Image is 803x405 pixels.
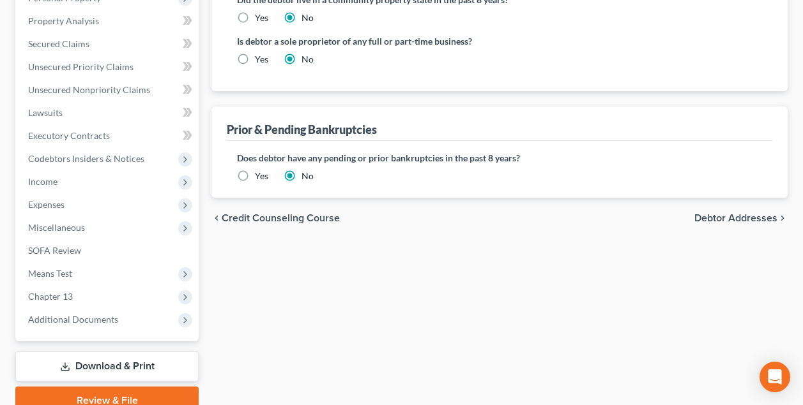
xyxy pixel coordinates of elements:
[28,153,144,164] span: Codebtors Insiders & Notices
[28,314,118,325] span: Additional Documents
[694,213,788,223] button: Debtor Addresses chevron_right
[28,84,150,95] span: Unsecured Nonpriority Claims
[302,53,314,66] label: No
[28,38,89,49] span: Secured Claims
[18,10,199,33] a: Property Analysis
[28,130,110,141] span: Executory Contracts
[18,239,199,262] a: SOFA Review
[222,213,340,223] span: Credit Counseling Course
[28,176,57,187] span: Income
[28,199,65,210] span: Expenses
[302,170,314,182] label: No
[227,122,377,137] div: Prior & Pending Bankruptcies
[760,362,790,392] div: Open Intercom Messenger
[15,351,199,381] a: Download & Print
[302,11,314,24] label: No
[28,107,63,118] span: Lawsuits
[18,33,199,55] a: Secured Claims
[18,124,199,147] a: Executory Contracts
[28,222,85,233] span: Miscellaneous
[777,213,788,223] i: chevron_right
[18,101,199,124] a: Lawsuits
[28,61,134,72] span: Unsecured Priority Claims
[255,11,268,24] label: Yes
[211,213,340,223] button: chevron_left Credit Counseling Course
[28,291,73,302] span: Chapter 13
[28,268,72,279] span: Means Test
[28,15,99,26] span: Property Analysis
[694,213,777,223] span: Debtor Addresses
[28,245,81,256] span: SOFA Review
[237,151,762,165] label: Does debtor have any pending or prior bankruptcies in the past 8 years?
[211,213,222,223] i: chevron_left
[255,170,268,182] label: Yes
[18,78,199,101] a: Unsecured Nonpriority Claims
[237,34,493,48] label: Is debtor a sole proprietor of any full or part-time business?
[255,53,268,66] label: Yes
[18,55,199,78] a: Unsecured Priority Claims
